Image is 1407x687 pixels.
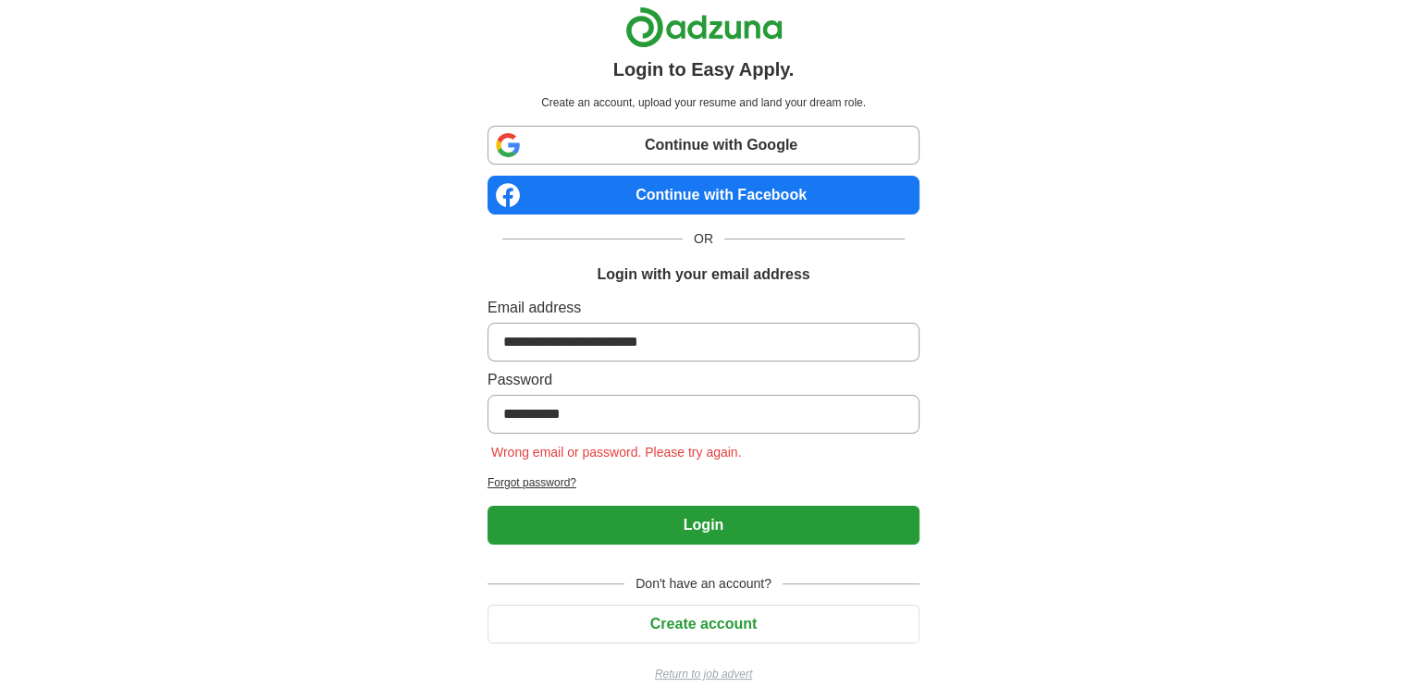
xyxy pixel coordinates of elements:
[488,176,919,215] a: Continue with Facebook
[488,126,919,165] a: Continue with Google
[488,445,746,460] span: Wrong email or password. Please try again.
[625,6,783,48] img: Adzuna logo
[683,229,724,249] span: OR
[613,55,795,83] h1: Login to Easy Apply.
[597,264,809,286] h1: Login with your email address
[488,616,919,632] a: Create account
[488,297,919,319] label: Email address
[491,94,916,111] p: Create an account, upload your resume and land your dream role.
[488,506,919,545] button: Login
[488,605,919,644] button: Create account
[624,574,783,594] span: Don't have an account?
[488,666,919,682] a: Return to job advert
[488,369,919,391] label: Password
[488,474,919,491] a: Forgot password?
